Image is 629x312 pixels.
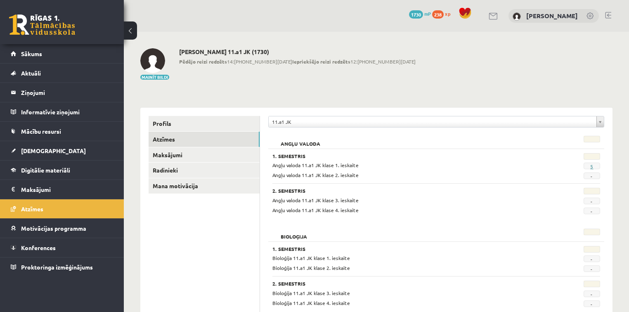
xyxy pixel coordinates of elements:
a: Atzīmes [149,132,260,147]
a: Sākums [11,44,114,63]
legend: Ziņojumi [21,83,114,102]
span: Bioloģija 11.a1 JK klase 3. ieskaite [272,290,350,296]
span: Angļu valoda 11.a1 JK klase 1. ieskaite [272,162,359,168]
span: Motivācijas programma [21,225,86,232]
span: - [584,198,600,204]
a: Informatīvie ziņojumi [11,102,114,121]
span: Angļu valoda 11.a1 JK klase 2. ieskaite [272,172,359,178]
span: Proktoringa izmēģinājums [21,263,93,271]
span: Atzīmes [21,205,43,213]
span: 1730 [409,10,423,19]
a: Atzīmes [11,199,114,218]
span: - [584,265,600,272]
h3: 1. Semestris [272,153,544,159]
a: Maksājumi [11,180,114,199]
span: xp [445,10,450,17]
span: Angļu valoda 11.a1 JK klase 4. ieskaite [272,207,359,213]
h2: Bioloģija [272,229,315,237]
a: Mācību resursi [11,122,114,141]
a: [DEMOGRAPHIC_DATA] [11,141,114,160]
h2: Angļu valoda [272,136,329,144]
a: Maksājumi [149,147,260,163]
span: - [584,208,600,214]
a: Digitālie materiāli [11,161,114,180]
a: Rīgas 1. Tālmācības vidusskola [9,14,75,35]
span: Bioloģija 11.a1 JK klase 1. ieskaite [272,255,350,261]
a: 238 xp [432,10,454,17]
span: - [584,173,600,179]
span: Bioloģija 11.a1 JK klase 2. ieskaite [272,265,350,271]
span: Bioloģija 11.a1 JK klase 4. ieskaite [272,300,350,306]
span: Angļu valoda 11.a1 JK klase 3. ieskaite [272,197,359,203]
span: mP [424,10,431,17]
img: Viktorija Bērziņa [513,12,521,21]
span: 238 [432,10,444,19]
span: Aktuāli [21,69,41,77]
a: Ziņojumi [11,83,114,102]
span: - [584,291,600,297]
a: 11.a1 JK [269,116,604,127]
span: Digitālie materiāli [21,166,70,174]
a: Mana motivācija [149,178,260,194]
img: Viktorija Bērziņa [140,48,165,73]
a: [PERSON_NAME] [526,12,578,20]
span: - [584,300,600,307]
span: 14:[PHONE_NUMBER][DATE] 12:[PHONE_NUMBER][DATE] [179,58,416,65]
h2: [PERSON_NAME] 11.a1 JK (1730) [179,48,416,55]
button: Mainīt bildi [140,75,169,80]
legend: Informatīvie ziņojumi [21,102,114,121]
a: Motivācijas programma [11,219,114,238]
a: 5 [590,163,593,170]
span: Sākums [21,50,42,57]
span: Mācību resursi [21,128,61,135]
span: - [584,255,600,262]
b: Pēdējo reizi redzēts [179,58,227,65]
b: Iepriekšējo reizi redzēts [292,58,350,65]
h3: 2. Semestris [272,281,544,286]
h3: 1. Semestris [272,246,544,252]
a: Proktoringa izmēģinājums [11,258,114,277]
a: 1730 mP [409,10,431,17]
span: [DEMOGRAPHIC_DATA] [21,147,86,154]
a: Profils [149,116,260,131]
a: Konferences [11,238,114,257]
legend: Maksājumi [21,180,114,199]
span: Konferences [21,244,56,251]
h3: 2. Semestris [272,188,544,194]
a: Aktuāli [11,64,114,83]
span: 11.a1 JK [272,116,593,127]
a: Radinieki [149,163,260,178]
